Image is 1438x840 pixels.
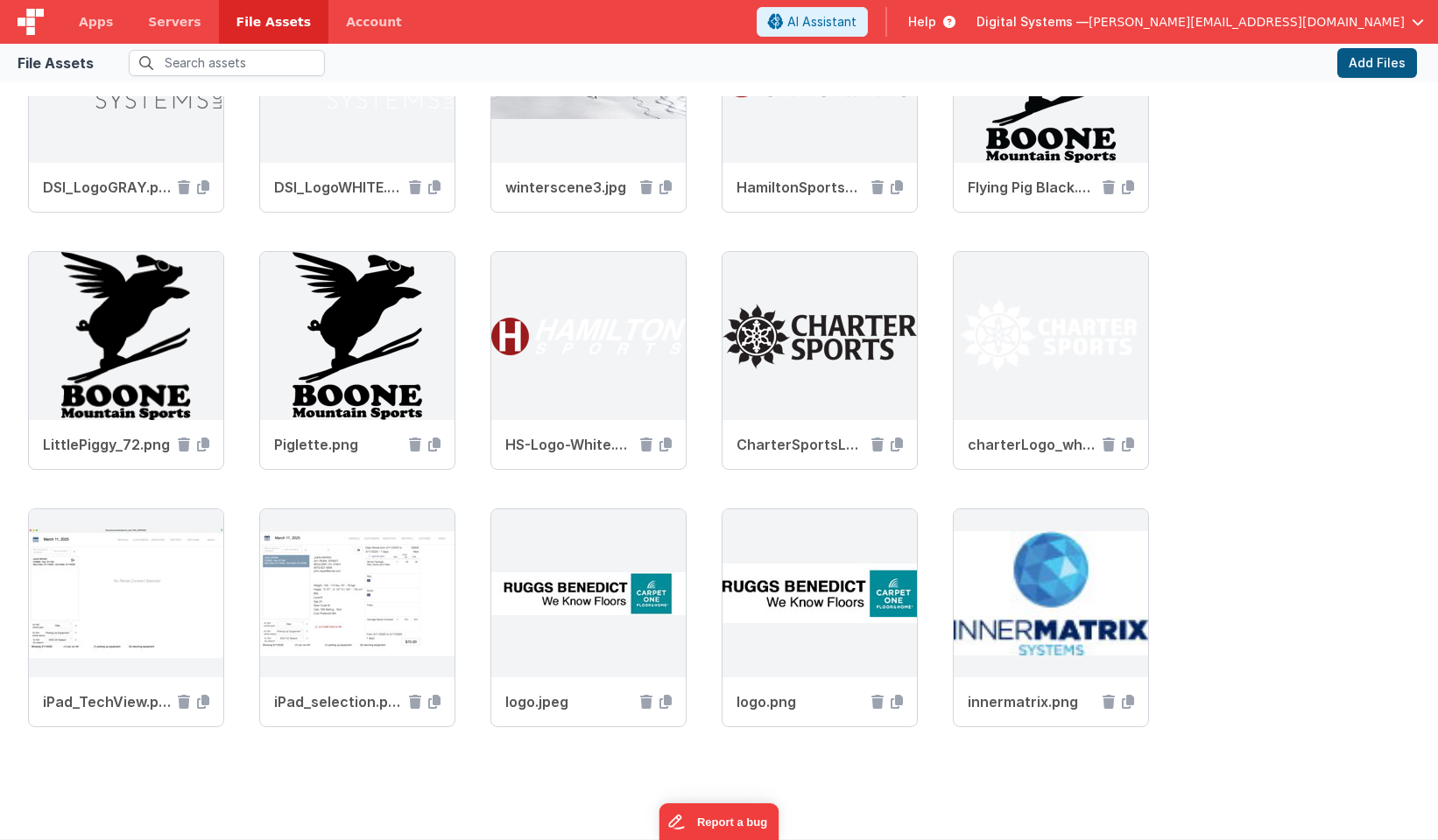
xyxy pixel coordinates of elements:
[18,52,94,73] div: File Assets
[43,691,171,712] span: iPad_TechView.png
[505,691,633,712] span: logo.jpeg
[505,434,633,455] span: HS-Logo-White.png
[274,434,402,455] span: Piglette.png
[236,13,312,31] span: File Assets
[976,13,1089,31] span: Digital Systems —
[737,434,864,455] span: CharterSportsLogo_BLACK.png
[737,691,864,712] span: logo.png
[148,13,201,31] span: Servers
[659,803,779,840] iframe: Marker.io feedback button
[79,13,113,31] span: Apps
[737,177,864,198] span: HamiltonSports_logo.png
[1089,13,1405,31] span: [PERSON_NAME][EMAIL_ADDRESS][DOMAIN_NAME]
[129,50,325,76] input: Search assets
[43,434,171,455] span: LittlePiggy_72.png
[908,13,936,31] span: Help
[787,13,856,31] span: AI Assistant
[976,13,1424,31] button: Digital Systems — [PERSON_NAME][EMAIL_ADDRESS][DOMAIN_NAME]
[43,177,171,198] span: DSI_LogoGRAY.png
[968,691,1096,712] span: innermatrix.png
[1337,48,1417,78] button: Add Files
[505,177,633,198] span: winterscene3.jpg
[274,691,402,712] span: iPad_selection.png
[274,177,402,198] span: DSI_LogoWHITE.png
[968,434,1096,455] span: charterLogo_white.png
[968,177,1096,198] span: Flying Pig Black.png
[757,7,868,37] button: AI Assistant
